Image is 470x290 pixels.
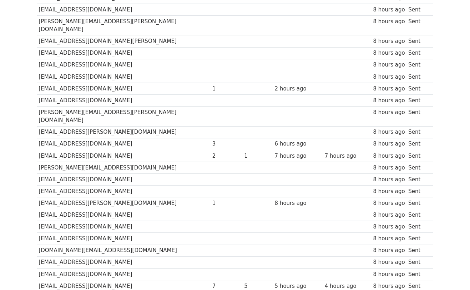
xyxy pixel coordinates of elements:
[212,140,241,148] div: 3
[373,97,405,105] div: 8 hours ago
[212,85,241,93] div: 1
[37,150,211,162] td: [EMAIL_ADDRESS][DOMAIN_NAME]
[406,138,429,150] td: Sent
[373,49,405,57] div: 8 hours ago
[406,83,429,94] td: Sent
[373,37,405,45] div: 8 hours ago
[406,59,429,71] td: Sent
[37,126,211,138] td: [EMAIL_ADDRESS][PERSON_NAME][DOMAIN_NAME]
[373,258,405,266] div: 8 hours ago
[373,199,405,207] div: 8 hours ago
[373,223,405,231] div: 8 hours ago
[37,209,211,221] td: [EMAIL_ADDRESS][DOMAIN_NAME]
[325,152,370,160] div: 7 hours ago
[37,138,211,150] td: [EMAIL_ADDRESS][DOMAIN_NAME]
[406,15,429,35] td: Sent
[406,150,429,162] td: Sent
[406,71,429,83] td: Sent
[37,233,211,245] td: [EMAIL_ADDRESS][DOMAIN_NAME]
[373,18,405,26] div: 8 hours ago
[406,107,429,127] td: Sent
[37,221,211,233] td: [EMAIL_ADDRESS][DOMAIN_NAME]
[37,59,211,71] td: [EMAIL_ADDRESS][DOMAIN_NAME]
[373,140,405,148] div: 8 hours ago
[37,35,211,47] td: [EMAIL_ADDRESS][DOMAIN_NAME][PERSON_NAME]
[373,235,405,243] div: 8 hours ago
[275,140,321,148] div: 6 hours ago
[406,4,429,15] td: Sent
[37,71,211,83] td: [EMAIL_ADDRESS][DOMAIN_NAME]
[373,270,405,279] div: 8 hours ago
[212,199,241,207] div: 1
[406,268,429,280] td: Sent
[406,173,429,185] td: Sent
[406,256,429,268] td: Sent
[37,83,211,94] td: [EMAIL_ADDRESS][DOMAIN_NAME]
[373,187,405,196] div: 8 hours ago
[406,94,429,106] td: Sent
[37,107,211,127] td: [PERSON_NAME][EMAIL_ADDRESS][PERSON_NAME][DOMAIN_NAME]
[212,152,241,160] div: 2
[275,85,321,93] div: 2 hours ago
[37,173,211,185] td: [EMAIL_ADDRESS][DOMAIN_NAME]
[406,197,429,209] td: Sent
[373,108,405,117] div: 8 hours ago
[37,268,211,280] td: [EMAIL_ADDRESS][DOMAIN_NAME]
[406,209,429,221] td: Sent
[373,61,405,69] div: 8 hours ago
[373,246,405,255] div: 8 hours ago
[406,162,429,173] td: Sent
[373,6,405,14] div: 8 hours ago
[434,256,470,290] iframe: Chat Widget
[406,245,429,256] td: Sent
[406,35,429,47] td: Sent
[406,186,429,197] td: Sent
[37,245,211,256] td: [DOMAIN_NAME][EMAIL_ADDRESS][DOMAIN_NAME]
[373,73,405,81] div: 8 hours ago
[373,164,405,172] div: 8 hours ago
[37,47,211,59] td: [EMAIL_ADDRESS][DOMAIN_NAME]
[406,47,429,59] td: Sent
[37,256,211,268] td: [EMAIL_ADDRESS][DOMAIN_NAME]
[37,197,211,209] td: [EMAIL_ADDRESS][PERSON_NAME][DOMAIN_NAME]
[373,152,405,160] div: 8 hours ago
[37,162,211,173] td: [PERSON_NAME][EMAIL_ADDRESS][DOMAIN_NAME]
[244,152,271,160] div: 1
[373,85,405,93] div: 8 hours ago
[406,233,429,245] td: Sent
[373,128,405,136] div: 8 hours ago
[275,199,321,207] div: 8 hours ago
[406,126,429,138] td: Sent
[406,221,429,233] td: Sent
[37,15,211,35] td: [PERSON_NAME][EMAIL_ADDRESS][PERSON_NAME][DOMAIN_NAME]
[373,211,405,219] div: 8 hours ago
[37,186,211,197] td: [EMAIL_ADDRESS][DOMAIN_NAME]
[275,152,321,160] div: 7 hours ago
[37,4,211,15] td: [EMAIL_ADDRESS][DOMAIN_NAME]
[373,176,405,184] div: 8 hours ago
[37,94,211,106] td: [EMAIL_ADDRESS][DOMAIN_NAME]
